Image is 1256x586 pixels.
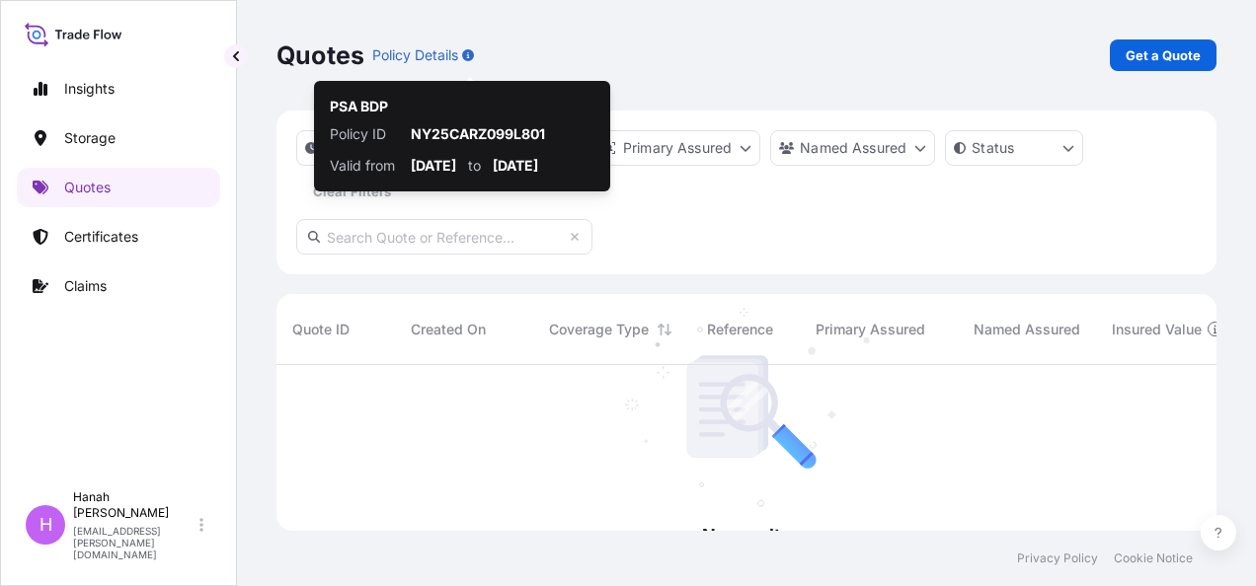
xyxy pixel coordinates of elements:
[1126,45,1201,65] p: Get a Quote
[64,79,115,99] p: Insights
[330,124,399,144] p: Policy ID
[296,130,434,166] button: createdOn Filter options
[17,168,220,207] a: Quotes
[411,320,486,339] span: Created On
[17,69,220,109] a: Insights
[330,97,388,116] p: PSA BDP
[64,227,138,247] p: Certificates
[64,128,116,148] p: Storage
[17,118,220,158] a: Storage
[411,156,456,176] p: [DATE]
[64,276,107,296] p: Claims
[296,176,407,207] button: Clear Filters
[296,219,592,255] input: Search Quote or Reference...
[816,320,925,339] span: Primary Assured
[1112,320,1202,339] span: Insured Value
[64,178,111,197] p: Quotes
[974,320,1080,339] span: Named Assured
[73,525,196,560] p: [EMAIL_ADDRESS][PERSON_NAME][DOMAIN_NAME]
[653,318,676,341] button: Sort
[330,156,399,176] p: Valid from
[411,124,594,144] p: NY25CARZ099L801
[17,217,220,256] a: Certificates
[468,156,481,176] p: to
[276,39,364,71] p: Quotes
[372,45,458,65] p: Policy Details
[73,489,196,521] p: Hanah [PERSON_NAME]
[17,266,220,306] a: Claims
[292,320,350,339] span: Quote ID
[623,138,732,158] p: Primary Assured
[1110,39,1217,71] a: Get a Quote
[707,320,773,339] span: Reference
[549,320,649,339] span: Coverage Type
[972,138,1014,158] p: Status
[313,182,391,201] p: Clear Filters
[945,130,1083,166] button: certificateStatus Filter options
[493,156,538,176] p: [DATE]
[1114,550,1193,566] a: Cookie Notice
[770,130,935,166] button: cargoOwner Filter options
[39,515,52,535] span: H
[800,138,906,158] p: Named Assured
[1017,550,1098,566] a: Privacy Policy
[592,130,760,166] button: distributor Filter options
